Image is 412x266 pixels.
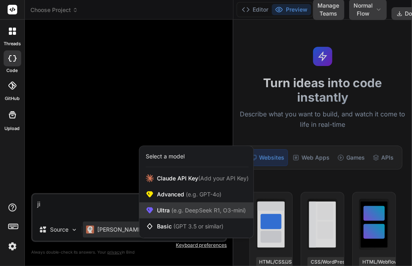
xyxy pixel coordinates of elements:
[157,174,249,182] span: Claude API Key
[157,190,221,198] span: Advanced
[7,67,18,74] label: code
[5,95,20,102] label: GitHub
[184,191,221,198] span: (e.g. GPT-4o)
[4,40,21,47] label: threads
[5,125,20,132] label: Upload
[157,222,223,230] span: Basic
[170,207,246,214] span: (e.g. DeepSeek R1, O3-mini)
[173,223,223,230] span: (GPT 3.5 or similar)
[6,240,19,253] img: settings
[157,206,246,214] span: Ultra
[198,175,249,182] span: (Add your API Key)
[146,152,185,160] div: Select a model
